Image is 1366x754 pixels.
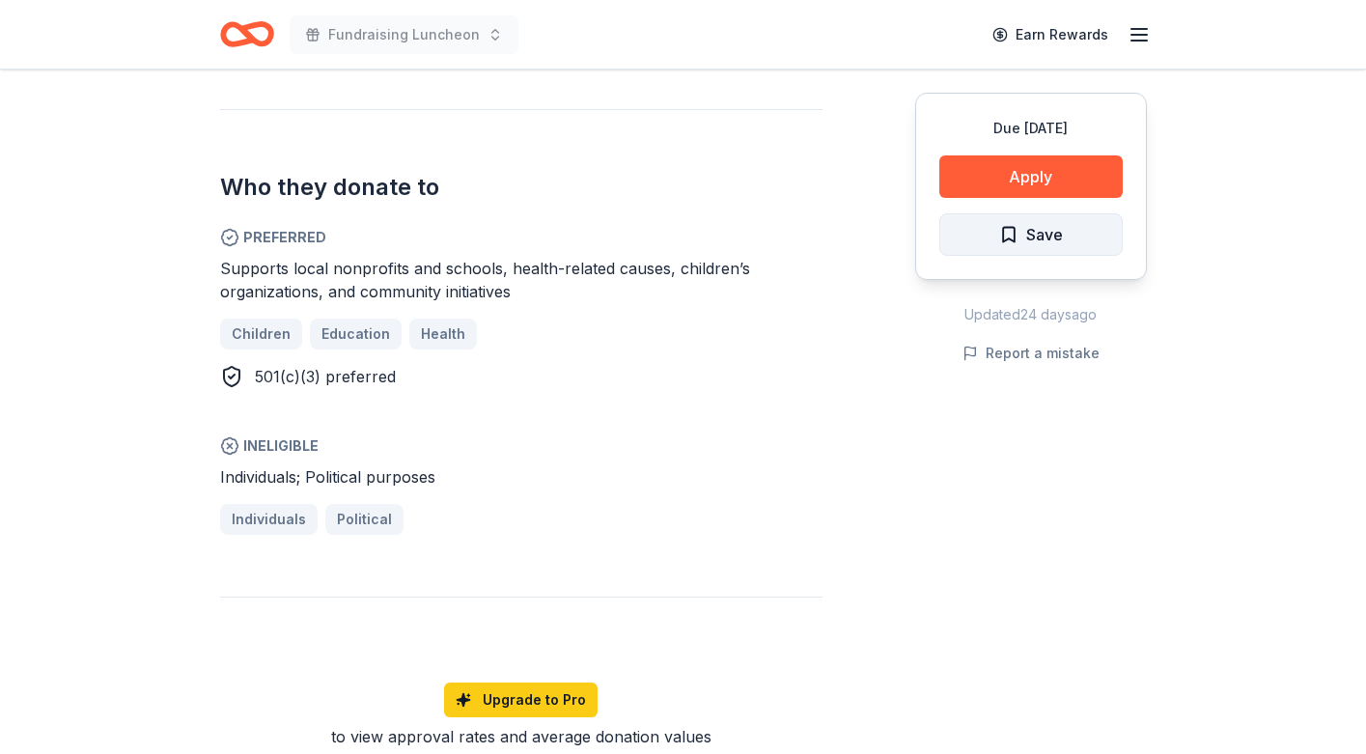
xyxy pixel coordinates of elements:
[255,367,396,386] span: 501(c)(3) preferred
[328,23,480,46] span: Fundraising Luncheon
[290,15,518,54] button: Fundraising Luncheon
[220,319,302,349] a: Children
[220,467,435,487] span: Individuals; Political purposes
[421,322,465,346] span: Health
[232,322,291,346] span: Children
[939,155,1123,198] button: Apply
[220,259,750,301] span: Supports local nonprofits and schools, health-related causes, children’s organizations, and commu...
[220,725,822,748] div: to view approval rates and average donation values
[220,12,274,57] a: Home
[232,508,306,531] span: Individuals
[325,504,404,535] a: Political
[337,508,392,531] span: Political
[1026,222,1063,247] span: Save
[220,172,822,203] h2: Who they donate to
[981,17,1120,52] a: Earn Rewards
[444,683,598,717] a: Upgrade to Pro
[220,504,318,535] a: Individuals
[409,319,477,349] a: Health
[310,319,402,349] a: Education
[915,303,1147,326] div: Updated 24 days ago
[962,342,1100,365] button: Report a mistake
[939,213,1123,256] button: Save
[220,434,822,458] span: Ineligible
[220,226,822,249] span: Preferred
[321,322,390,346] span: Education
[939,117,1123,140] div: Due [DATE]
